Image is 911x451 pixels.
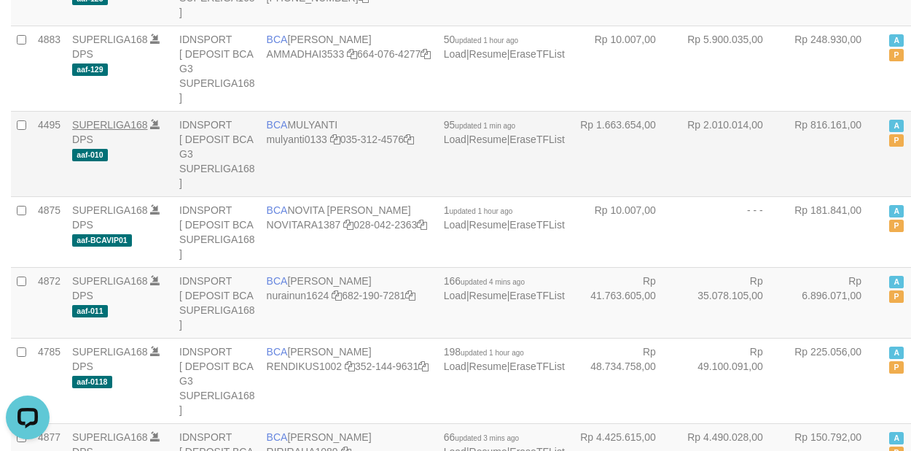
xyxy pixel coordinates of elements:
a: SUPERLIGA168 [72,346,148,358]
td: DPS [66,196,173,267]
td: Rp 35.078.105,00 [678,267,785,338]
a: EraseTFList [509,290,564,301]
td: 4495 [32,111,66,196]
span: Paused [889,290,904,303]
td: Rp 10.007,00 [571,26,678,111]
a: Copy mulyanti0133 to clipboard [330,134,340,145]
a: SUPERLIGA168 [72,34,148,45]
td: IDNSPORT [ DEPOSIT BCA G3 SUPERLIGA168 ] [173,338,261,423]
span: aaf-0118 [72,376,112,388]
a: Load [444,134,466,145]
a: Resume [469,290,507,301]
a: Load [444,290,466,301]
span: updated 1 min ago [455,122,515,130]
a: Copy 6821907281 to clipboard [405,290,415,301]
a: Copy AMMADHAI3533 to clipboard [347,48,357,60]
a: NOVITARA1387 [267,219,341,231]
span: aaf-010 [72,149,108,161]
span: Active [889,34,904,47]
span: BCA [267,34,288,45]
a: Copy 6640764277 to clipboard [421,48,431,60]
span: 1 [444,204,513,216]
span: BCA [267,431,288,443]
span: 198 [444,346,524,358]
span: BCA [267,119,288,131]
span: Active [889,347,904,359]
a: SUPERLIGA168 [72,119,148,131]
a: Load [444,48,466,60]
span: Paused [889,361,904,374]
span: | | [444,119,565,145]
a: Copy 3521449631 to clipboard [418,361,429,372]
td: IDNSPORT [ DEPOSIT BCA G3 SUPERLIGA168 ] [173,26,261,111]
td: DPS [66,267,173,338]
span: Active [889,205,904,217]
span: 166 [444,275,525,287]
a: EraseTFList [509,219,564,231]
td: [PERSON_NAME] 664-076-4277 [261,26,438,111]
td: Rp 5.900.035,00 [678,26,785,111]
a: Resume [469,48,507,60]
a: nurainun1624 [267,290,329,301]
a: SUPERLIGA168 [72,275,148,287]
a: Load [444,361,466,372]
td: 4785 [32,338,66,423]
a: Resume [469,219,507,231]
span: updated 3 mins ago [455,434,519,442]
td: 4875 [32,196,66,267]
span: BCA [267,275,288,287]
span: | | [444,204,565,231]
span: aaf-129 [72,63,108,76]
span: 50 [444,34,518,45]
td: Rp 6.896.071,00 [785,267,883,338]
td: Rp 225.056,00 [785,338,883,423]
td: IDNSPORT [ DEPOSIT BCA SUPERLIGA168 ] [173,196,261,267]
td: 4883 [32,26,66,111]
span: updated 1 hour ago [450,207,513,215]
span: updated 1 hour ago [455,36,518,45]
td: Rp 49.100.091,00 [678,338,785,423]
td: Rp 181.841,00 [785,196,883,267]
a: Copy RENDIKUS1002 to clipboard [345,361,355,372]
a: Copy 0280422363 to clipboard [417,219,427,231]
td: MULYANTI 035-312-4576 [261,111,438,196]
a: Copy nurainun1624 to clipboard [332,290,342,301]
a: RENDIKUS1002 [267,361,343,372]
span: Paused [889,49,904,61]
td: DPS [66,111,173,196]
span: Paused [889,134,904,147]
td: [PERSON_NAME] 352-144-9631 [261,338,438,423]
span: updated 1 hour ago [461,349,524,357]
span: | | [444,275,565,301]
td: - - - [678,196,785,267]
td: NOVITA [PERSON_NAME] 028-042-2363 [261,196,438,267]
a: EraseTFList [509,361,564,372]
span: Paused [889,220,904,232]
a: mulyanti0133 [267,134,327,145]
span: BCA [267,346,288,358]
a: SUPERLIGA168 [72,204,148,216]
td: IDNSPORT [ DEPOSIT BCA SUPERLIGA168 ] [173,267,261,338]
button: Open LiveChat chat widget [6,6,50,50]
span: | | [444,346,565,372]
span: BCA [267,204,288,216]
span: updated 4 mins ago [461,278,525,286]
td: IDNSPORT [ DEPOSIT BCA G3 SUPERLIGA168 ] [173,111,261,196]
td: Rp 1.663.654,00 [571,111,678,196]
a: AMMADHAI3533 [267,48,345,60]
a: EraseTFList [509,134,564,145]
a: Resume [469,361,507,372]
td: Rp 10.007,00 [571,196,678,267]
span: Active [889,276,904,288]
td: Rp 248.930,00 [785,26,883,111]
td: DPS [66,338,173,423]
td: DPS [66,26,173,111]
td: Rp 2.010.014,00 [678,111,785,196]
span: Active [889,432,904,444]
span: 95 [444,119,515,131]
span: | | [444,34,565,60]
td: [PERSON_NAME] 682-190-7281 [261,267,438,338]
a: Resume [469,134,507,145]
a: Copy 0353124576 to clipboard [404,134,414,145]
span: aaf-011 [72,305,108,317]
